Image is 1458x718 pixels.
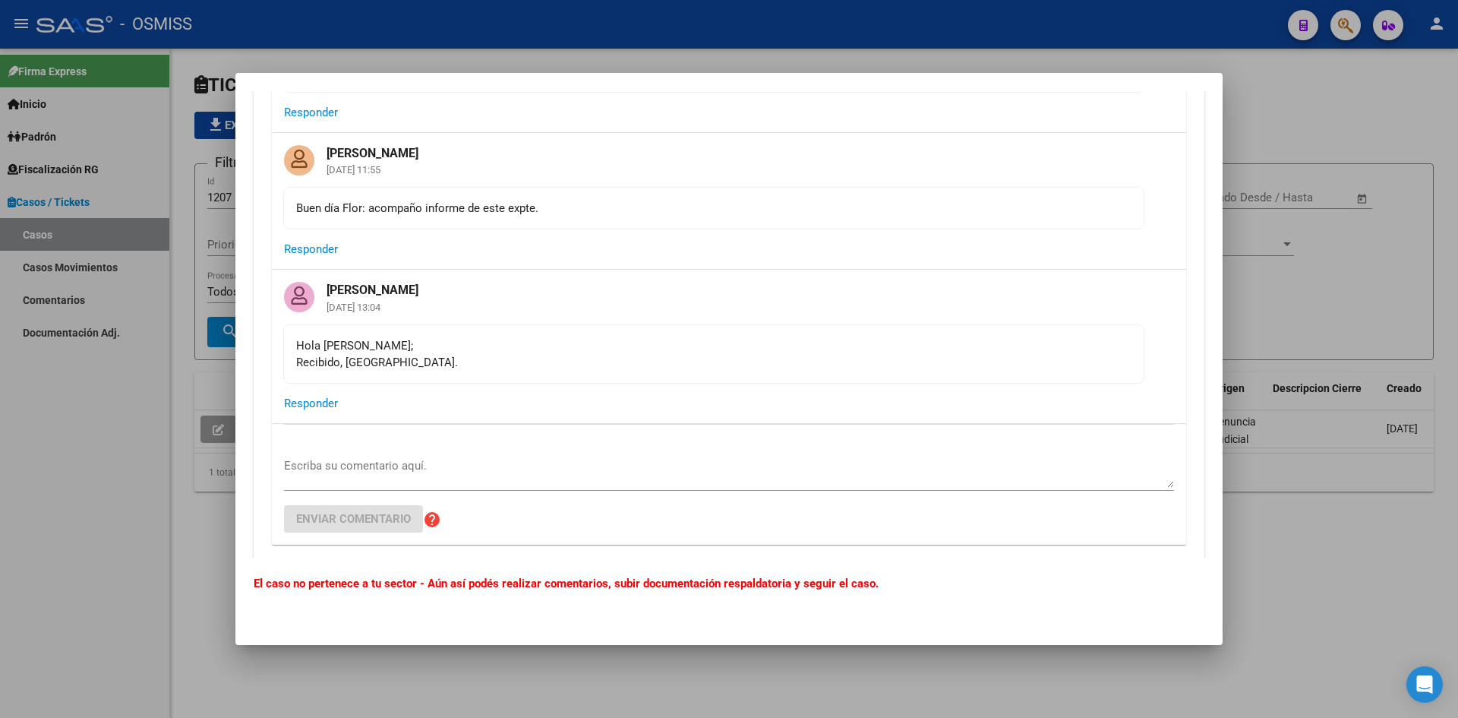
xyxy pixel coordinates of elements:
[254,577,879,590] b: El caso no pertenece a tu sector - Aún así podés realizar comentarios, subir documentación respal...
[284,505,423,533] button: Enviar comentario
[296,337,1131,371] div: Hola [PERSON_NAME]; Recibido, [GEOGRAPHIC_DATA].
[296,200,1131,217] div: Buen día Flor: acompaño informe de este expte.
[284,106,338,119] span: Responder
[284,242,338,256] span: Responder
[314,133,431,162] mat-card-title: [PERSON_NAME]
[284,236,338,263] button: Responder
[1406,666,1443,703] div: Open Intercom Messenger
[284,99,338,126] button: Responder
[284,397,338,410] span: Responder
[296,512,411,526] span: Enviar comentario
[284,390,338,417] button: Responder
[314,165,431,175] mat-card-subtitle: [DATE] 11:55
[423,511,441,529] mat-icon: help
[314,302,431,312] mat-card-subtitle: [DATE] 13:04
[314,270,431,299] mat-card-title: [PERSON_NAME]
